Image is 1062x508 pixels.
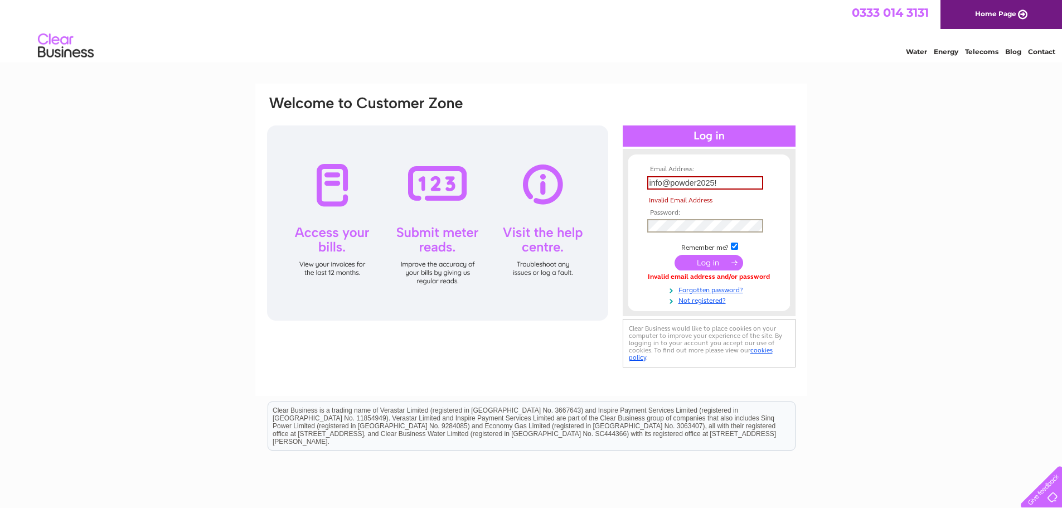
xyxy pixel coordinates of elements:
[623,319,796,367] div: Clear Business would like to place cookies on your computer to improve your experience of the sit...
[268,6,795,54] div: Clear Business is a trading name of Verastar Limited (registered in [GEOGRAPHIC_DATA] No. 3667643...
[644,166,774,173] th: Email Address:
[649,196,712,204] span: Invalid Email Address
[965,47,998,56] a: Telecoms
[1005,47,1021,56] a: Blog
[647,294,774,305] a: Not registered?
[675,255,743,270] input: Submit
[906,47,927,56] a: Water
[852,6,929,20] a: 0333 014 3131
[629,346,773,361] a: cookies policy
[37,29,94,63] img: logo.png
[1028,47,1055,56] a: Contact
[647,273,771,281] div: Invalid email address and/or password
[647,284,774,294] a: Forgotten password?
[934,47,958,56] a: Energy
[644,209,774,217] th: Password:
[644,241,774,252] td: Remember me?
